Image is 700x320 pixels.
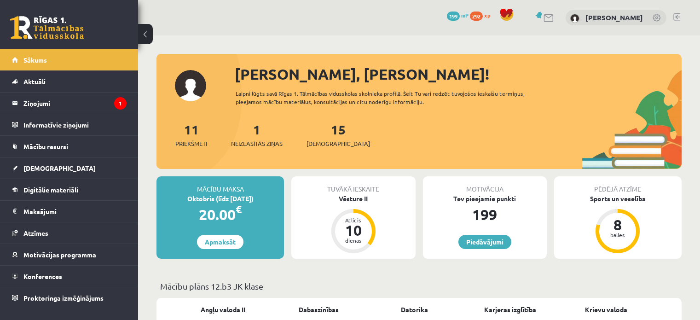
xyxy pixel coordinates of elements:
[23,272,62,280] span: Konferences
[231,121,283,148] a: 1Neizlasītās ziņas
[423,176,547,194] div: Motivācija
[12,287,127,308] a: Proktoringa izmēģinājums
[484,305,536,314] a: Karjeras izglītība
[236,203,242,216] span: €
[299,305,339,314] a: Dabaszinības
[585,13,643,22] a: [PERSON_NAME]
[235,63,682,85] div: [PERSON_NAME], [PERSON_NAME]!
[23,114,127,135] legend: Informatīvie ziņojumi
[423,204,547,226] div: 199
[554,176,682,194] div: Pēdējā atzīme
[12,179,127,200] a: Digitālie materiāli
[156,194,284,204] div: Oktobris (līdz [DATE])
[231,139,283,148] span: Neizlasītās ziņas
[307,121,370,148] a: 15[DEMOGRAPHIC_DATA]
[175,121,207,148] a: 11Priekšmeti
[23,186,78,194] span: Digitālie materiāli
[12,266,127,287] a: Konferences
[585,305,627,314] a: Krievu valoda
[401,305,428,314] a: Datorika
[197,235,243,249] a: Apmaksāt
[461,12,469,19] span: mP
[570,14,579,23] img: Gregors Pauliņš
[23,294,104,302] span: Proktoringa izmēģinājums
[12,157,127,179] a: [DEMOGRAPHIC_DATA]
[23,142,68,151] span: Mācību resursi
[12,244,127,265] a: Motivācijas programma
[340,223,367,238] div: 10
[307,139,370,148] span: [DEMOGRAPHIC_DATA]
[484,12,490,19] span: xp
[23,229,48,237] span: Atzīmes
[12,222,127,244] a: Atzīmes
[10,16,84,39] a: Rīgas 1. Tālmācības vidusskola
[291,176,415,194] div: Tuvākā ieskaite
[23,164,96,172] span: [DEMOGRAPHIC_DATA]
[12,93,127,114] a: Ziņojumi1
[554,194,682,255] a: Sports un veselība 8 balles
[12,49,127,70] a: Sākums
[23,56,47,64] span: Sākums
[447,12,469,19] a: 199 mP
[340,217,367,223] div: Atlicis
[23,201,127,222] legend: Maksājumi
[12,201,127,222] a: Maksājumi
[470,12,483,21] span: 292
[201,305,245,314] a: Angļu valoda II
[23,93,127,114] legend: Ziņojumi
[604,217,631,232] div: 8
[291,194,415,204] div: Vēsture II
[340,238,367,243] div: dienas
[236,89,551,106] div: Laipni lūgts savā Rīgas 1. Tālmācības vidusskolas skolnieka profilā. Šeit Tu vari redzēt tuvojošo...
[156,176,284,194] div: Mācību maksa
[12,114,127,135] a: Informatīvie ziņojumi
[447,12,460,21] span: 199
[12,71,127,92] a: Aktuāli
[175,139,207,148] span: Priekšmeti
[23,77,46,86] span: Aktuāli
[114,97,127,110] i: 1
[554,194,682,204] div: Sports un veselība
[160,280,678,292] p: Mācību plāns 12.b3 JK klase
[156,204,284,226] div: 20.00
[23,250,96,259] span: Motivācijas programma
[604,232,631,238] div: balles
[12,136,127,157] a: Mācību resursi
[470,12,495,19] a: 292 xp
[458,235,511,249] a: Piedāvājumi
[291,194,415,255] a: Vēsture II Atlicis 10 dienas
[423,194,547,204] div: Tev pieejamie punkti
